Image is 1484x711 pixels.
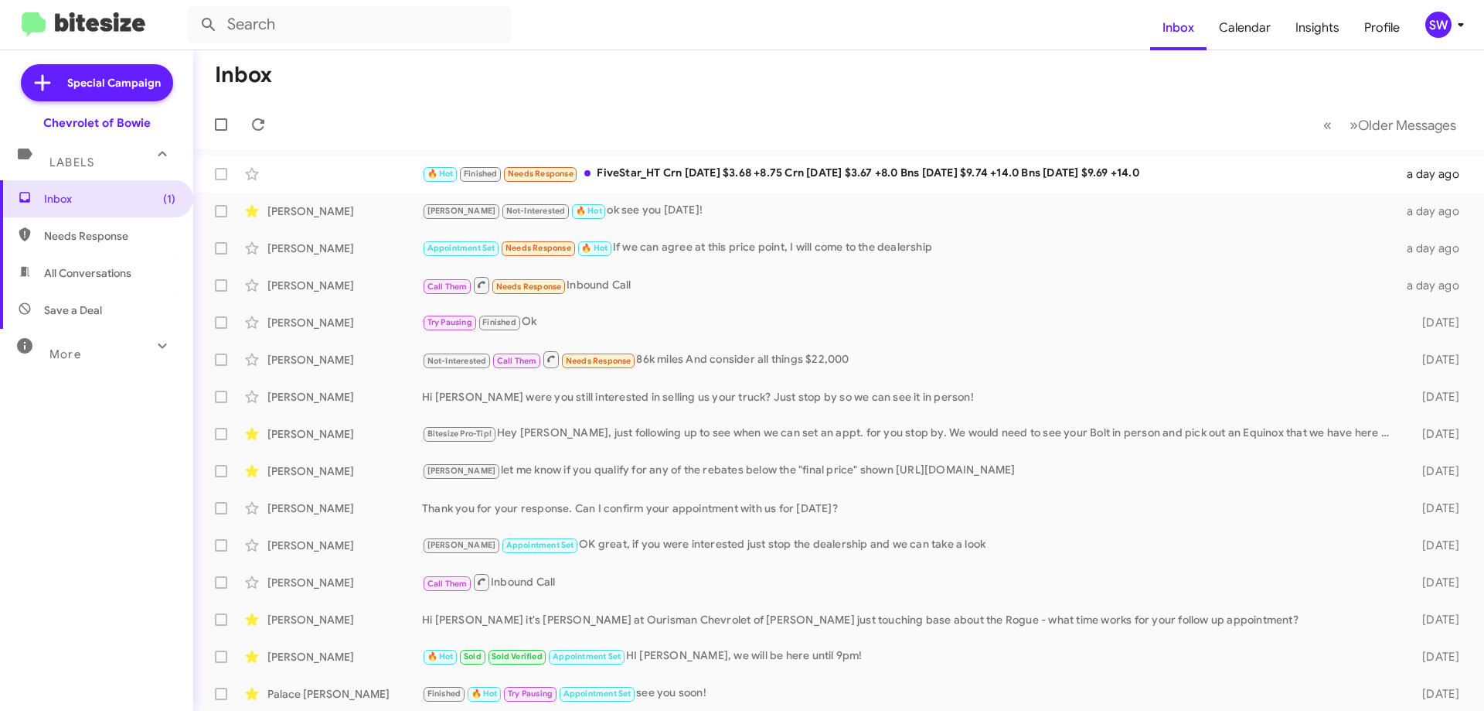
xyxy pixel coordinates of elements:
[44,303,102,318] span: Save a Deal
[1425,12,1452,38] div: SW
[267,426,422,442] div: [PERSON_NAME]
[1150,5,1207,50] a: Inbox
[422,573,1397,592] div: Inbound Call
[422,202,1397,220] div: ok see you [DATE]!
[482,317,516,327] span: Finished
[427,169,454,179] span: 🔥 Hot
[427,317,472,327] span: Try Pausing
[1397,501,1472,516] div: [DATE]
[1207,5,1283,50] a: Calendar
[1397,463,1472,479] div: [DATE]
[496,282,562,292] span: Needs Response
[427,651,454,661] span: 🔥 Hot
[422,275,1397,295] div: Inbound Call
[163,191,175,207] span: (1)
[422,685,1397,702] div: see you soon!
[1397,278,1472,293] div: a day ago
[422,313,1397,331] div: Ok
[215,63,272,87] h1: Inbox
[1397,612,1472,627] div: [DATE]
[1397,389,1472,405] div: [DATE]
[506,206,566,216] span: Not-Interested
[1397,686,1472,702] div: [DATE]
[422,462,1397,480] div: let me know if you qualify for any of the rebates below the "final price" shown [URL][DOMAIN_NAME]
[427,282,468,292] span: Call Them
[1397,538,1472,553] div: [DATE]
[471,689,498,699] span: 🔥 Hot
[267,575,422,590] div: [PERSON_NAME]
[267,463,422,479] div: [PERSON_NAME]
[44,265,131,281] span: All Conversations
[422,239,1397,257] div: If we can agree at this price point, I will come to the dealership
[187,6,512,43] input: Search
[267,612,422,627] div: [PERSON_NAME]
[427,429,492,439] span: Bitesize Pro-Tip!
[427,579,468,589] span: Call Them
[1397,426,1472,442] div: [DATE]
[422,648,1397,665] div: HI [PERSON_NAME], we will be here until 9pm!
[43,115,151,131] div: Chevrolet of Bowie
[508,169,574,179] span: Needs Response
[1397,352,1472,367] div: [DATE]
[1397,649,1472,665] div: [DATE]
[492,651,543,661] span: Sold Verified
[422,612,1397,627] div: Hi [PERSON_NAME] it's [PERSON_NAME] at Ourisman Chevrolet of [PERSON_NAME] just touching base abo...
[1397,203,1472,219] div: a day ago
[267,501,422,516] div: [PERSON_NAME]
[553,651,621,661] span: Appointment Set
[506,540,574,550] span: Appointment Set
[1315,109,1465,141] nav: Page navigation example
[267,389,422,405] div: [PERSON_NAME]
[49,156,94,169] span: Labels
[497,356,537,366] span: Call Them
[1397,315,1472,330] div: [DATE]
[505,243,571,253] span: Needs Response
[422,165,1397,183] div: FiveStar_HT Crn [DATE] $3.68 +8.75 Crn [DATE] $3.67 +8.0 Bns [DATE] $9.74 +14.0 Bns [DATE] $9.69 ...
[427,689,461,699] span: Finished
[267,649,422,665] div: [PERSON_NAME]
[267,352,422,367] div: [PERSON_NAME]
[422,501,1397,516] div: Thank you for your response. Can I confirm your appointment with us for [DATE]?
[267,686,422,702] div: Palace [PERSON_NAME]
[267,203,422,219] div: [PERSON_NAME]
[581,243,608,253] span: 🔥 Hot
[267,315,422,330] div: [PERSON_NAME]
[427,243,495,253] span: Appointment Set
[427,206,496,216] span: [PERSON_NAME]
[422,350,1397,369] div: 86k miles And consider all things $22,000
[1283,5,1352,50] a: Insights
[1397,241,1472,256] div: a day ago
[576,206,602,216] span: 🔥 Hot
[21,64,173,101] a: Special Campaign
[1352,5,1412,50] a: Profile
[267,538,422,553] div: [PERSON_NAME]
[44,228,175,244] span: Needs Response
[508,689,553,699] span: Try Pausing
[422,425,1397,443] div: Hey [PERSON_NAME], just following up to see when we can set an appt. for you stop by. We would ne...
[427,540,496,550] span: [PERSON_NAME]
[1314,109,1341,141] button: Previous
[427,356,487,366] span: Not-Interested
[422,536,1397,554] div: OK great, if you were interested just stop the dealership and we can take a look
[67,75,161,91] span: Special Campaign
[1323,115,1332,135] span: «
[44,191,175,207] span: Inbox
[1397,166,1472,182] div: a day ago
[1358,117,1456,134] span: Older Messages
[464,651,482,661] span: Sold
[1412,12,1467,38] button: SW
[49,347,81,361] span: More
[422,389,1397,405] div: Hi [PERSON_NAME] were you still interested in selling us your truck? Just stop by so we can see i...
[427,466,496,476] span: [PERSON_NAME]
[1397,575,1472,590] div: [DATE]
[267,241,422,256] div: [PERSON_NAME]
[464,169,498,179] span: Finished
[566,356,631,366] span: Needs Response
[1350,115,1358,135] span: »
[267,278,422,293] div: [PERSON_NAME]
[563,689,631,699] span: Appointment Set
